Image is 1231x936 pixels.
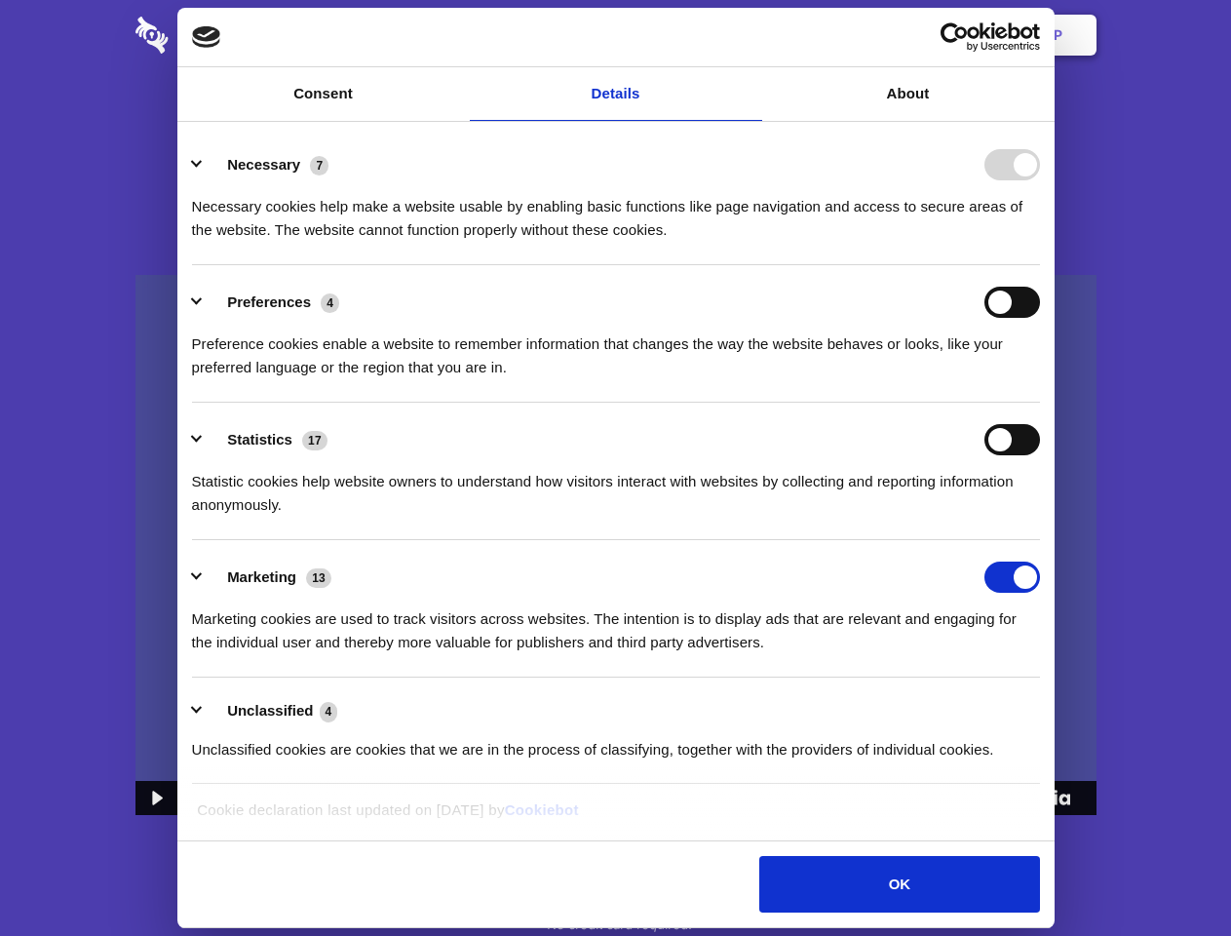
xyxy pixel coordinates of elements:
span: 17 [302,431,327,450]
button: OK [759,856,1039,913]
label: Marketing [227,568,296,585]
span: 4 [321,293,339,313]
a: Cookiebot [505,801,579,818]
a: About [762,67,1055,121]
h4: Auto-redaction of sensitive data, encrypted data sharing and self-destructing private chats. Shar... [135,177,1096,242]
div: Statistic cookies help website owners to understand how visitors interact with websites by collec... [192,455,1040,517]
img: logo-wordmark-white-trans-d4663122ce5f474addd5e946df7df03e33cb6a1c49d2221995e7729f52c070b2.svg [135,17,302,54]
div: Necessary cookies help make a website usable by enabling basic functions like page navigation and... [192,180,1040,242]
a: Usercentrics Cookiebot - opens in a new window [869,22,1040,52]
div: Cookie declaration last updated on [DATE] by [182,799,1049,837]
button: Statistics (17) [192,424,340,455]
div: Marketing cookies are used to track visitors across websites. The intention is to display ads tha... [192,593,1040,654]
a: Login [884,5,969,65]
h1: Eliminate Slack Data Loss. [135,88,1096,158]
img: Sharesecret [135,275,1096,816]
label: Statistics [227,431,292,448]
img: logo [192,26,221,48]
button: Necessary (7) [192,149,341,180]
span: 4 [320,702,338,721]
span: 13 [306,568,331,588]
div: Preference cookies enable a website to remember information that changes the way the website beha... [192,318,1040,379]
div: Unclassified cookies are cookies that we are in the process of classifying, together with the pro... [192,723,1040,761]
span: 7 [310,156,328,175]
button: Preferences (4) [192,287,352,318]
label: Preferences [227,293,311,310]
button: Marketing (13) [192,562,344,593]
a: Consent [177,67,470,121]
a: Pricing [572,5,657,65]
a: Details [470,67,762,121]
iframe: Drift Widget Chat Controller [1134,838,1208,913]
button: Play Video [135,781,175,815]
a: Contact [790,5,880,65]
label: Necessary [227,156,300,173]
button: Unclassified (4) [192,699,350,723]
